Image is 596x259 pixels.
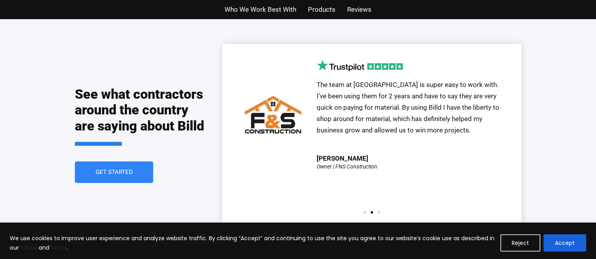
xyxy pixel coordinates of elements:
[49,244,67,252] a: Terms
[317,164,377,169] div: Owner | FNS Construction
[378,211,380,214] span: Go to slide 3
[75,86,207,146] h2: See what contractors around the country are saying about Billd
[95,169,132,175] span: Get Started
[317,81,499,134] span: The team at [GEOGRAPHIC_DATA] is super easy to work with. I’ve been using them for 2 years and ha...
[234,60,510,203] div: 2 / 3
[10,234,495,252] p: We use cookies to improve user experience and analyze website traffic. By clicking “Accept” and c...
[225,4,296,15] a: Who We Work Best With
[364,211,366,214] span: Go to slide 1
[500,234,540,252] button: Reject
[317,155,368,162] div: [PERSON_NAME]
[543,234,586,252] button: Accept
[19,244,39,252] a: Policies
[347,4,371,15] a: Reviews
[308,4,335,15] a: Products
[371,211,373,214] span: Go to slide 2
[75,161,153,183] a: Get Started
